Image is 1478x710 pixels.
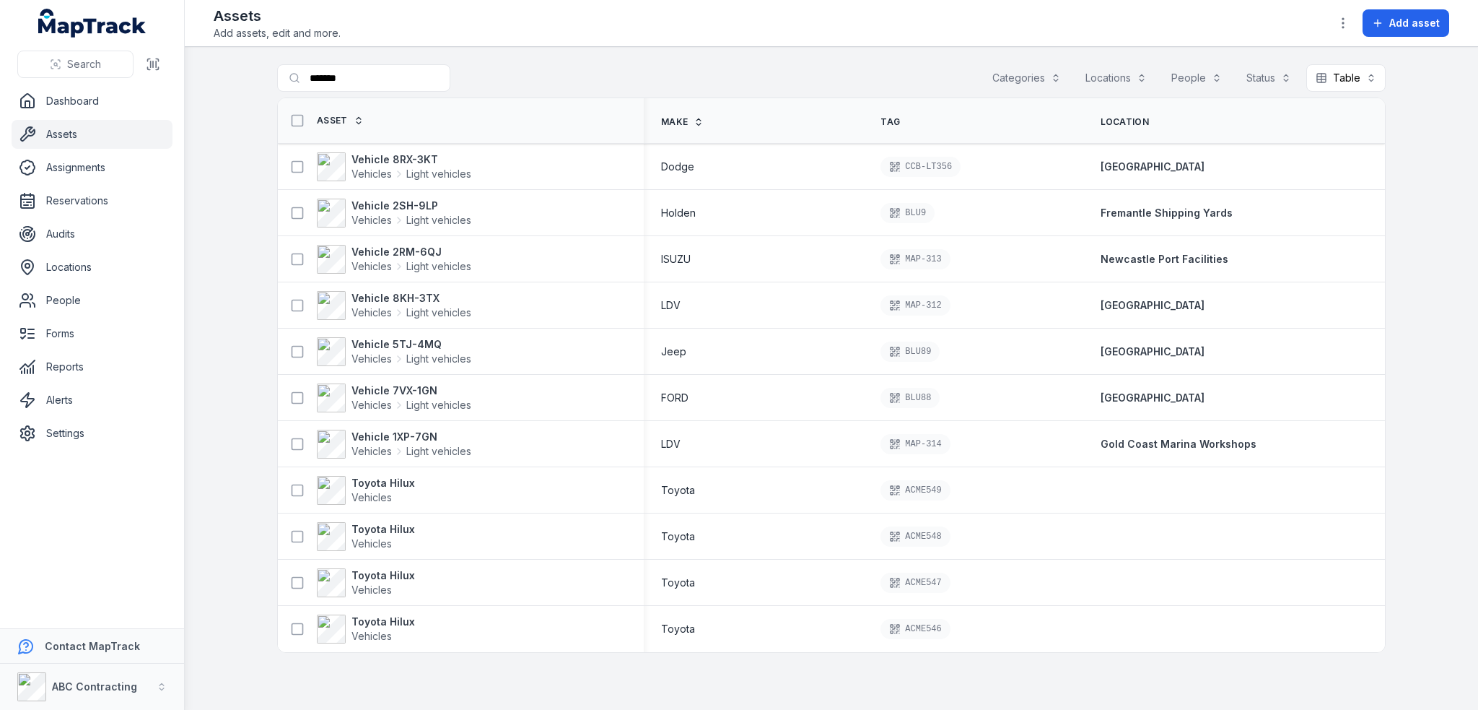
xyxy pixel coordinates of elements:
[1237,64,1300,92] button: Status
[661,345,686,359] span: Jeep
[12,120,172,149] a: Assets
[406,213,471,228] span: Light vehicles
[12,286,172,315] a: People
[351,152,471,167] strong: Vehicle 8RX-3KT
[351,584,392,596] span: Vehicles
[12,319,172,348] a: Forms
[45,640,140,652] strong: Contact MapTrack
[1101,207,1233,219] span: Fremantle Shipping Yards
[661,116,688,128] span: Make
[317,115,364,126] a: Asset
[406,167,471,181] span: Light vehicles
[351,568,415,583] strong: Toyota Hilux
[351,167,392,181] span: Vehicles
[351,199,471,213] strong: Vehicle 2SH-9LP
[1101,438,1256,450] span: Gold Coast Marina Workshops
[1101,116,1149,128] span: Location
[351,352,392,366] span: Vehicles
[351,213,392,228] span: Vehicles
[317,522,415,551] a: Toyota HiluxVehicles
[661,298,681,313] span: LDV
[661,252,691,267] span: ISUZU
[880,342,940,362] div: BLU89
[214,6,341,26] h2: Assets
[880,157,961,177] div: CCB-LT356
[351,430,471,444] strong: Vehicle 1XP-7GN
[1101,391,1204,404] span: [GEOGRAPHIC_DATA]
[351,245,471,259] strong: Vehicle 2RM-6QJ
[351,522,415,537] strong: Toyota Hilux
[1101,252,1228,267] a: Newcastle Port Facilities
[317,568,415,597] a: Toyota HiluxVehicles
[661,206,696,220] span: Holden
[406,259,471,274] span: Light vehicles
[1101,391,1204,405] a: [GEOGRAPHIC_DATA]
[351,384,471,398] strong: Vehicle 7VX-1GN
[1306,64,1386,92] button: Table
[351,291,471,306] strong: Vehicle 8KH-3TX
[661,622,695,636] span: Toyota
[406,352,471,366] span: Light vehicles
[351,630,392,642] span: Vehicles
[317,245,471,274] a: Vehicle 2RM-6QJVehiclesLight vehicles
[12,87,172,116] a: Dashboard
[12,352,172,381] a: Reports
[351,398,392,412] span: Vehicles
[406,444,471,459] span: Light vehicles
[351,537,392,550] span: Vehicles
[351,491,392,503] span: Vehicles
[351,337,471,352] strong: Vehicle 5TJ-4MQ
[12,153,172,182] a: Assignments
[880,573,950,593] div: ACME547
[880,480,950,501] div: ACME549
[12,253,172,282] a: Locations
[983,64,1070,92] button: Categories
[317,384,471,412] a: Vehicle 7VX-1GNVehiclesLight vehicles
[317,337,471,366] a: Vehicle 5TJ-4MQVehiclesLight vehicles
[351,306,392,320] span: Vehicles
[317,430,471,459] a: Vehicle 1XP-7GNVehiclesLight vehicles
[880,619,950,639] div: ACME546
[317,152,471,181] a: Vehicle 8RX-3KTVehiclesLight vehicles
[661,483,695,498] span: Toyota
[1101,299,1204,311] span: [GEOGRAPHIC_DATA]
[1076,64,1156,92] button: Locations
[1101,253,1228,265] span: Newcastle Port Facilities
[880,388,940,408] div: BLU88
[661,116,704,128] a: Make
[12,386,172,415] a: Alerts
[317,615,415,644] a: Toyota HiluxVehicles
[317,476,415,505] a: Toyota HiluxVehicles
[38,9,147,38] a: MapTrack
[1363,9,1449,37] button: Add asset
[351,259,392,274] span: Vehicles
[17,51,134,78] button: Search
[317,115,348,126] span: Asset
[880,527,950,547] div: ACME548
[880,116,900,128] span: Tag
[880,434,950,454] div: MAP-314
[12,220,172,248] a: Audits
[1101,206,1233,220] a: Fremantle Shipping Yards
[1101,298,1204,313] a: [GEOGRAPHIC_DATA]
[317,291,471,320] a: Vehicle 8KH-3TXVehiclesLight vehicles
[351,615,415,629] strong: Toyota Hilux
[12,186,172,215] a: Reservations
[880,249,950,269] div: MAP-313
[1101,437,1256,451] a: Gold Coast Marina Workshops
[1101,345,1204,358] span: [GEOGRAPHIC_DATA]
[317,199,471,228] a: Vehicle 2SH-9LPVehiclesLight vehicles
[1162,64,1231,92] button: People
[1101,345,1204,359] a: [GEOGRAPHIC_DATA]
[406,306,471,320] span: Light vehicles
[351,476,415,490] strong: Toyota Hilux
[406,398,471,412] span: Light vehicles
[1101,160,1204,174] a: [GEOGRAPHIC_DATA]
[661,576,695,590] span: Toyota
[880,203,935,223] div: BLU9
[661,437,681,451] span: LDV
[661,391,688,405] span: FORD
[661,160,694,174] span: Dodge
[1389,16,1440,30] span: Add asset
[880,295,950,316] div: MAP-312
